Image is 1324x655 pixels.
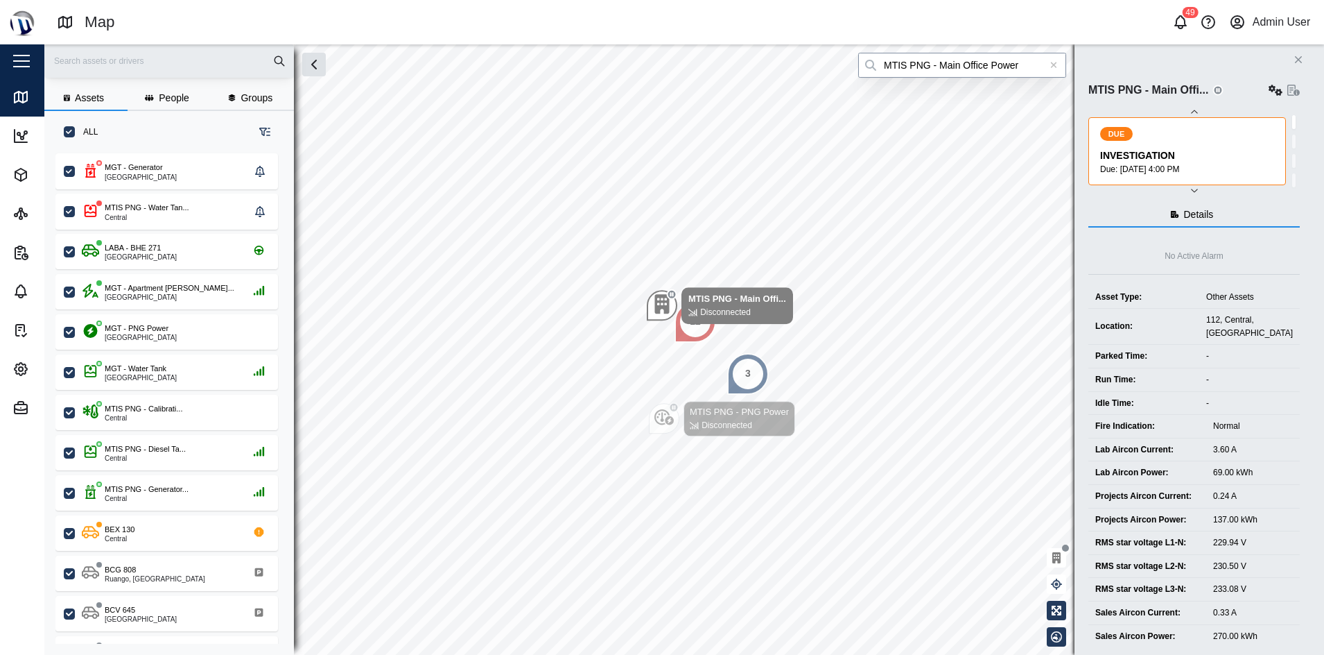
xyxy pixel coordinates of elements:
[105,254,177,261] div: [GEOGRAPHIC_DATA]
[105,403,182,415] div: MTIS PNG - Calibrati...
[1095,583,1199,596] div: RMS star voltage L3-N:
[105,536,134,543] div: Central
[647,287,793,324] div: Map marker
[159,93,189,103] span: People
[1095,466,1199,479] div: Lab Aircon Power:
[1213,630,1293,643] div: 270.00 kWh
[1213,466,1293,479] div: 69.00 kWh
[1253,14,1311,31] div: Admin User
[1095,630,1199,643] div: Sales Aircon Power:
[1095,536,1199,550] div: RMS star voltage L1-N:
[1213,443,1293,457] div: 3.60 A
[1095,606,1199,620] div: Sales Aircon Current:
[1088,82,1208,99] div: MTIS PNG - Main Offi...
[85,10,115,35] div: Map
[1213,490,1293,503] div: 0.24 A
[1213,420,1293,433] div: Normal
[105,363,166,375] div: MGT - Water Tank
[36,128,95,144] div: Dashboard
[36,206,69,221] div: Sites
[105,334,177,341] div: [GEOGRAPHIC_DATA]
[858,53,1066,78] input: Search by People, Asset, Geozone or Place
[241,93,272,103] span: Groups
[105,202,189,214] div: MTIS PNG - Water Tan...
[1213,583,1293,596] div: 233.08 V
[53,51,286,71] input: Search assets or drivers
[1213,536,1293,550] div: 229.94 V
[105,242,161,254] div: LABA - BHE 271
[688,292,786,306] div: MTIS PNG - Main Offi...
[105,294,234,301] div: [GEOGRAPHIC_DATA]
[36,245,81,260] div: Reports
[1095,397,1192,410] div: Idle Time:
[1213,606,1293,620] div: 0.33 A
[1182,7,1198,18] div: 49
[75,93,104,103] span: Assets
[1095,490,1199,503] div: Projects Aircon Current:
[1206,350,1293,363] div: -
[1206,373,1293,386] div: -
[105,564,136,576] div: BCG 808
[105,455,186,462] div: Central
[1095,513,1199,527] div: Projects Aircon Power:
[105,162,163,173] div: MGT - Generator
[1184,210,1214,219] span: Details
[105,375,177,382] div: [GEOGRAPHIC_DATA]
[1206,314,1293,339] div: 112, Central, [GEOGRAPHIC_DATA]
[105,576,205,583] div: Ruango, [GEOGRAPHIC_DATA]
[1095,291,1192,304] div: Asset Type:
[75,126,98,137] label: ALL
[105,415,182,422] div: Central
[105,524,134,536] div: BEX 130
[1095,420,1199,433] div: Fire Indication:
[36,400,75,416] div: Admin
[1100,148,1277,164] div: INVESTIGATION
[1213,513,1293,527] div: 137.00 kWh
[1165,250,1223,263] div: No Active Alarm
[105,604,135,616] div: BCV 645
[700,306,751,319] div: Disconnected
[1206,397,1293,410] div: -
[55,148,293,644] div: grid
[1095,373,1192,386] div: Run Time:
[1095,443,1199,457] div: Lab Aircon Current:
[36,167,76,182] div: Assets
[36,284,78,299] div: Alarms
[1100,163,1277,176] div: Due: [DATE] 4:00 PM
[1095,350,1192,363] div: Parked Time:
[649,401,795,436] div: Map marker
[105,323,168,334] div: MGT - PNG Power
[105,484,189,495] div: MTIS PNG - Generator...
[105,282,234,294] div: MGT - Apartment [PERSON_NAME]...
[105,174,177,181] div: [GEOGRAPHIC_DATA]
[1206,291,1293,304] div: Other Assets
[1226,12,1313,32] button: Admin User
[105,443,186,455] div: MTIS PNG - Diesel Ta...
[1095,560,1199,573] div: RMS star voltage L2-N:
[1213,560,1293,573] div: 230.50 V
[36,90,66,105] div: Map
[105,495,189,502] div: Central
[44,44,1324,655] canvas: Map
[1108,128,1125,140] span: DUE
[36,323,72,338] div: Tasks
[105,214,189,221] div: Central
[36,361,82,377] div: Settings
[1095,320,1192,333] div: Location:
[105,616,177,623] div: [GEOGRAPHIC_DATA]
[7,7,37,37] img: Main Logo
